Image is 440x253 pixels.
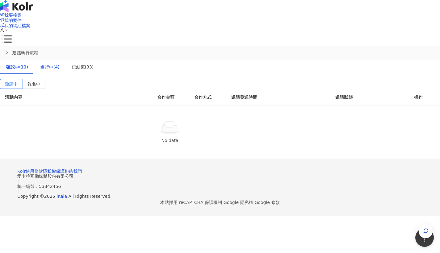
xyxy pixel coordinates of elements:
[160,199,280,206] span: 本站採用 reCAPTCHA 保護機制
[57,194,67,199] a: iKala
[4,23,30,28] span: 我的網紅檔案
[409,89,440,106] th: 操作
[7,137,332,144] div: No data
[17,184,423,189] div: 統一編號：53342456
[222,200,224,205] span: |
[5,51,9,55] span: right
[330,89,409,106] th: 邀請狀態
[27,81,40,86] span: 報名中
[17,169,26,174] a: Kolr
[43,169,65,174] a: 隱私權保護
[6,64,28,70] div: 確認中(10)
[152,89,189,106] th: 合作金額
[26,169,43,174] a: 使用條款
[4,18,22,23] span: 我的案件
[253,200,255,205] span: |
[17,174,423,179] div: 愛卡拉互動媒體股份有限公司
[17,189,19,194] span: |
[224,200,253,205] a: Google 隱私權
[226,89,330,106] th: 邀請發送時間
[4,13,22,18] span: 我要接案
[17,179,19,184] span: |
[40,64,60,70] div: 進行中(4)
[17,194,423,199] div: Copyright © 2025 All Rights Reserved.
[65,169,82,174] a: 聯絡我們
[189,89,226,106] th: 合作方式
[12,49,435,56] span: 建議執行流程
[5,81,18,86] span: 邀請中
[72,64,94,70] div: 已結束(33)
[415,228,434,247] iframe: Help Scout Beacon - Open
[254,200,280,205] a: Google 條款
